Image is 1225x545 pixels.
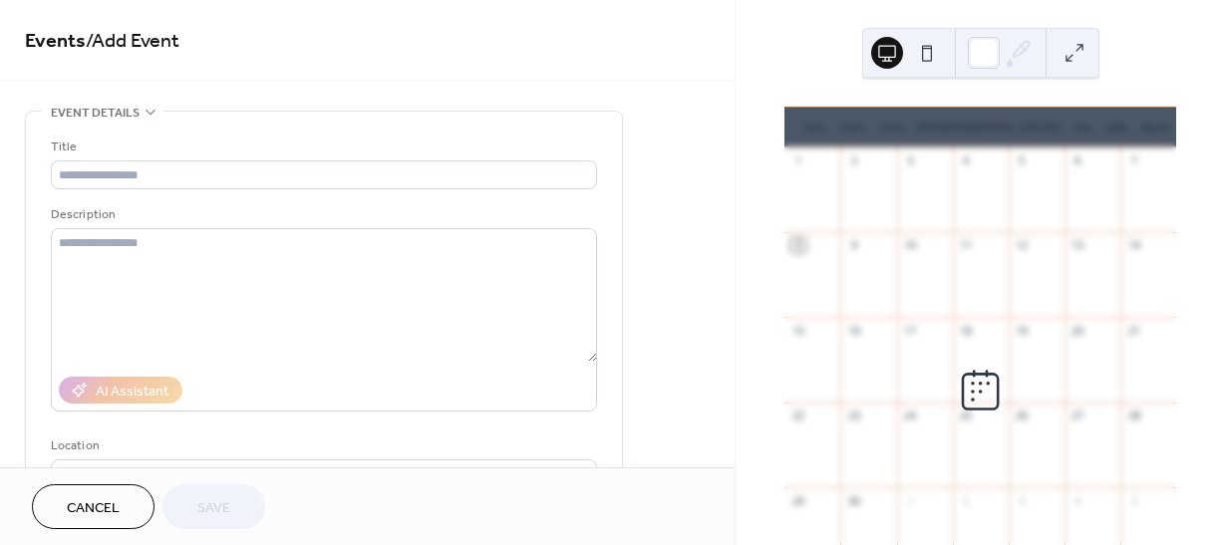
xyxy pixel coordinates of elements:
[1126,493,1141,508] div: 5
[903,493,918,508] div: 1
[1071,238,1085,253] div: 13
[846,238,861,253] div: 9
[790,409,805,423] div: 22
[846,153,861,168] div: 2
[51,204,593,225] div: Description
[903,323,918,338] div: 17
[1126,409,1141,423] div: 28
[32,484,154,529] button: Cancel
[1100,108,1136,147] div: sáb.
[1015,493,1030,508] div: 3
[874,108,911,147] div: mié.
[1071,493,1085,508] div: 4
[51,435,593,456] div: Location
[959,323,974,338] div: 18
[790,493,805,508] div: 29
[790,238,805,253] div: 8
[790,323,805,338] div: 15
[1015,238,1030,253] div: 12
[959,409,974,423] div: 25
[1069,108,1100,147] div: vie.
[1071,153,1085,168] div: 6
[790,153,805,168] div: 1
[1015,153,1030,168] div: 5
[1015,323,1030,338] div: 19
[1071,323,1085,338] div: 20
[959,153,974,168] div: 4
[846,409,861,423] div: 23
[959,238,974,253] div: 11
[51,136,593,157] div: Title
[834,108,874,147] div: mar.
[903,409,918,423] div: 24
[25,22,86,61] a: Events
[903,153,918,168] div: 3
[1126,153,1141,168] div: 7
[67,498,120,519] span: Cancel
[86,22,179,61] span: / Add Event
[959,493,974,508] div: 2
[846,323,861,338] div: 16
[800,108,834,147] div: lun.
[911,108,1069,147] div: [DEMOGRAPHIC_DATA].
[903,238,918,253] div: 10
[1126,238,1141,253] div: 14
[1071,409,1085,423] div: 27
[1136,108,1178,147] div: dom.
[846,493,861,508] div: 30
[1015,409,1030,423] div: 26
[1126,323,1141,338] div: 21
[51,103,140,124] span: Event details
